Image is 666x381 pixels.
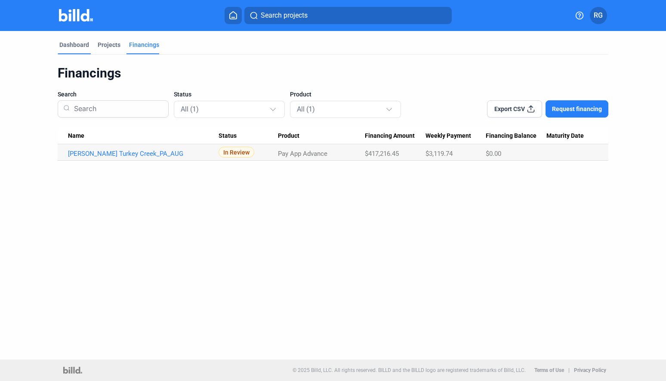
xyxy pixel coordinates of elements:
div: Status [219,132,278,140]
span: Financing Balance [486,132,536,140]
div: Financing Amount [365,132,425,140]
span: Search [58,90,77,99]
span: In Review [219,147,254,158]
input: Search [71,98,163,120]
span: RG [594,10,603,21]
p: | [568,367,570,373]
span: Request financing [552,105,602,113]
span: Export CSV [494,105,525,113]
span: Search projects [261,10,308,21]
button: RG [590,7,607,24]
div: Dashboard [59,40,89,49]
a: [PERSON_NAME] Turkey Creek_PA_AUG [68,150,219,158]
div: Financing Balance [486,132,546,140]
span: Pay App Advance [278,150,327,158]
div: Weekly Payment [425,132,486,140]
span: Product [278,132,299,140]
div: Financings [58,65,608,81]
img: Billd Company Logo [59,9,93,22]
span: Status [219,132,237,140]
button: Search projects [244,7,452,24]
mat-select-trigger: All (1) [297,105,315,113]
span: $417,216.45 [365,150,399,158]
div: Name [68,132,219,140]
span: Financing Amount [365,132,415,140]
button: Request financing [546,100,608,118]
div: Product [278,132,365,140]
mat-select-trigger: All (1) [181,105,199,113]
b: Privacy Policy [574,367,606,373]
div: Projects [98,40,120,49]
span: Weekly Payment [425,132,471,140]
div: Financings [129,40,159,49]
span: Name [68,132,84,140]
p: © 2025 Billd, LLC. All rights reserved. BILLD and the BILLD logo are registered trademarks of Bil... [293,367,526,373]
span: $3,119.74 [425,150,453,158]
span: Product [290,90,311,99]
button: Export CSV [487,100,542,118]
span: Status [174,90,191,99]
img: logo [63,367,82,374]
b: Terms of Use [534,367,564,373]
span: Maturity Date [546,132,584,140]
div: Maturity Date [546,132,598,140]
span: $0.00 [486,150,501,158]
